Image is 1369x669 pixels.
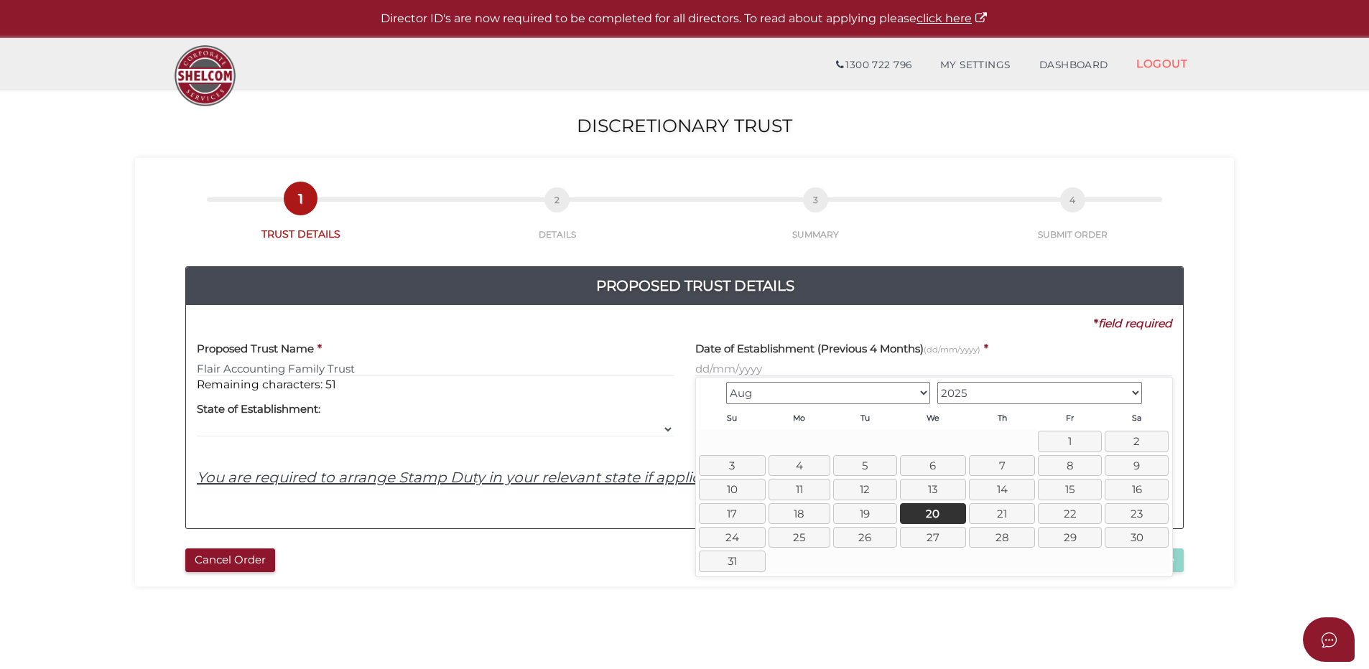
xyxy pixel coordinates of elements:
a: 17 [699,503,765,524]
span: Tuesday [860,413,870,423]
button: Open asap [1303,617,1355,662]
a: 27 [900,527,966,548]
a: 20 [900,503,966,524]
span: 2 [544,187,570,212]
small: (dd/mm/yyyy) [924,345,980,355]
u: You are required to arrange Stamp Duty in your relevant state if applicable. [197,469,733,486]
h4: Proposed Trust Details [197,274,1194,297]
a: 30 [1105,527,1169,548]
a: LOGOUT [1122,49,1202,78]
a: 8 [1038,455,1102,476]
img: Logo [167,38,243,113]
span: Thursday [998,413,1007,423]
a: 16 [1105,479,1169,500]
button: Cancel Order [185,548,275,572]
a: Next [1146,380,1169,403]
a: 3SUMMARY [684,203,947,240]
a: 1300 722 796 [822,51,926,80]
a: 2 [1105,431,1169,452]
a: 28 [969,527,1035,548]
a: 24 [699,527,765,548]
a: 1TRUST DETAILS [171,202,430,241]
a: 29 [1038,527,1102,548]
a: 2DETAILS [430,203,684,240]
a: 12 [833,479,897,500]
a: 5 [833,455,897,476]
span: Saturday [1132,413,1141,423]
a: 15 [1038,479,1102,500]
a: 21 [969,503,1035,524]
a: 4 [769,455,830,476]
a: 4SUBMIT ORDER [947,203,1198,240]
a: 6 [900,455,966,476]
a: 31 [699,551,765,571]
a: 23 [1105,503,1169,524]
a: 3 [699,455,765,476]
h4: State of Establishment: [197,403,320,416]
a: 9 [1105,455,1169,476]
i: field required [1098,317,1172,330]
a: MY SETTINGS [926,51,1025,80]
a: 25 [769,527,830,548]
a: 22 [1038,503,1102,524]
span: Wednesday [927,413,939,423]
p: Director ID's are now required to be completed for all directors. To read about applying please [36,11,1333,27]
input: dd/mm/yyyy [695,361,1172,377]
a: 26 [833,527,897,548]
a: 1 [1038,431,1102,452]
span: Monday [793,413,805,423]
a: 14 [969,479,1035,500]
span: 4 [1060,187,1085,212]
span: 1 [288,186,313,211]
a: 7 [969,455,1035,476]
a: 18 [769,503,830,524]
a: DASHBOARD [1025,51,1123,80]
a: 11 [769,479,830,500]
a: 19 [833,503,897,524]
h4: Date of Establishment (Previous 4 Months) [695,343,980,355]
h4: Proposed Trust Name [197,343,314,355]
span: Friday [1066,413,1074,423]
span: 3 [803,187,828,212]
span: Sunday [727,413,737,423]
a: 13 [900,479,966,500]
a: Prev [699,380,722,403]
span: Remaining characters: 51 [197,378,336,391]
a: 10 [699,479,765,500]
a: click here [916,11,988,25]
